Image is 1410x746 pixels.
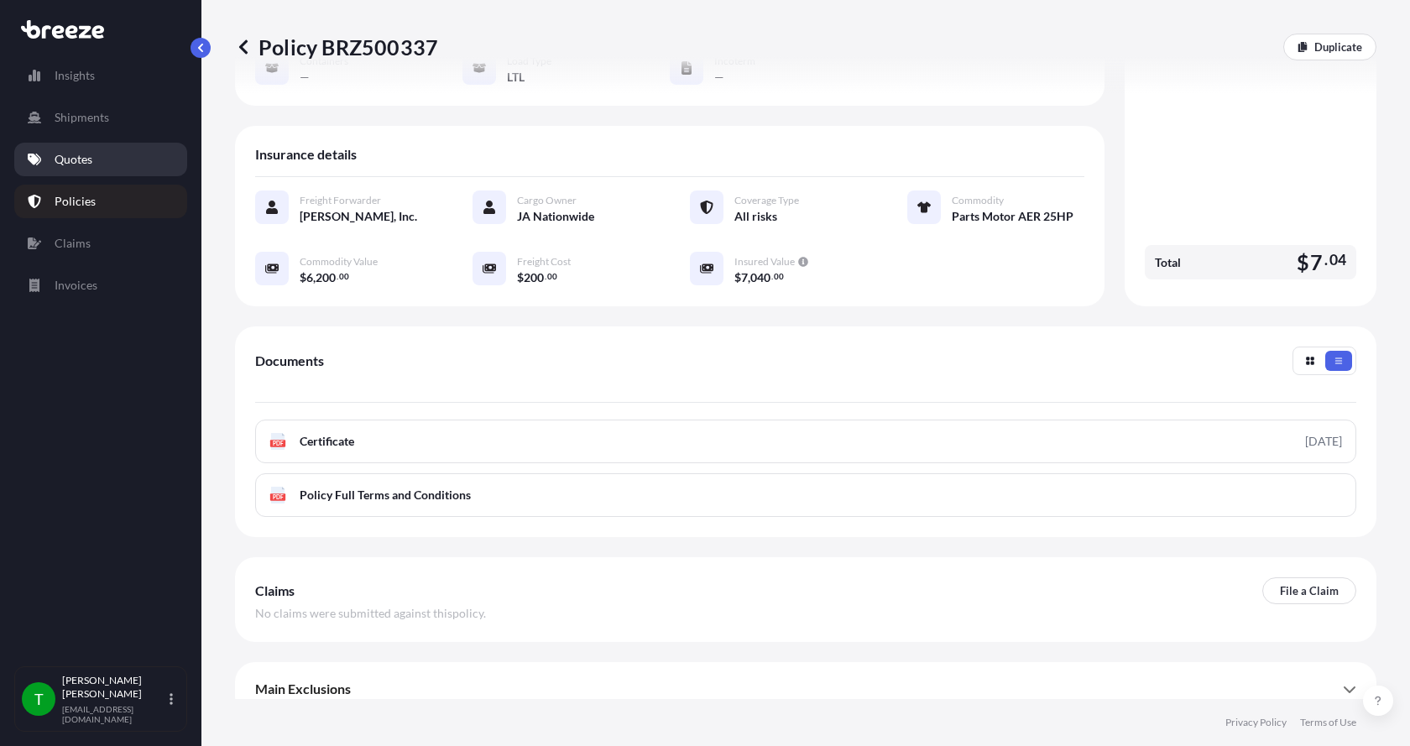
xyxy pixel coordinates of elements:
[255,669,1356,709] div: Main Exclusions
[300,272,306,284] span: $
[306,272,313,284] span: 6
[14,185,187,218] a: Policies
[547,274,557,279] span: 00
[313,272,316,284] span: ,
[1280,582,1339,599] p: File a Claim
[255,582,295,599] span: Claims
[273,441,284,446] text: PDF
[1329,255,1346,265] span: 04
[255,473,1356,517] a: PDFPolicy Full Terms and Conditions
[34,691,44,707] span: T
[750,272,770,284] span: 040
[734,208,777,225] span: All risks
[14,59,187,92] a: Insights
[1262,577,1356,604] a: File a Claim
[55,235,91,252] p: Claims
[1314,39,1362,55] p: Duplicate
[255,420,1356,463] a: PDFCertificate[DATE]
[774,274,784,279] span: 00
[952,194,1004,207] span: Commodity
[339,274,349,279] span: 00
[55,277,97,294] p: Invoices
[55,67,95,84] p: Insights
[1305,433,1342,450] div: [DATE]
[14,101,187,134] a: Shipments
[1155,254,1181,271] span: Total
[517,194,577,207] span: Cargo Owner
[62,674,166,701] p: [PERSON_NAME] [PERSON_NAME]
[316,272,336,284] span: 200
[255,681,351,697] span: Main Exclusions
[300,487,471,503] span: Policy Full Terms and Conditions
[741,272,748,284] span: 7
[734,255,795,269] span: Insured Value
[235,34,438,60] p: Policy BRZ500337
[300,194,381,207] span: Freight Forwarder
[14,143,187,176] a: Quotes
[55,193,96,210] p: Policies
[1310,252,1323,273] span: 7
[517,208,594,225] span: JA Nationwide
[1283,34,1376,60] a: Duplicate
[337,274,338,279] span: .
[1297,252,1309,273] span: $
[545,274,546,279] span: .
[300,208,417,225] span: [PERSON_NAME], Inc.
[517,255,571,269] span: Freight Cost
[55,151,92,168] p: Quotes
[300,433,354,450] span: Certificate
[771,274,773,279] span: .
[273,494,284,500] text: PDF
[255,352,324,369] span: Documents
[255,605,486,622] span: No claims were submitted against this policy .
[14,227,187,260] a: Claims
[300,255,378,269] span: Commodity Value
[1300,716,1356,729] a: Terms of Use
[55,109,109,126] p: Shipments
[952,208,1073,225] span: Parts Motor AER 25HP
[14,269,187,302] a: Invoices
[255,146,357,163] span: Insurance details
[517,272,524,284] span: $
[748,272,750,284] span: ,
[734,194,799,207] span: Coverage Type
[524,272,544,284] span: 200
[1324,255,1328,265] span: .
[62,704,166,724] p: [EMAIL_ADDRESS][DOMAIN_NAME]
[734,272,741,284] span: $
[1225,716,1287,729] a: Privacy Policy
